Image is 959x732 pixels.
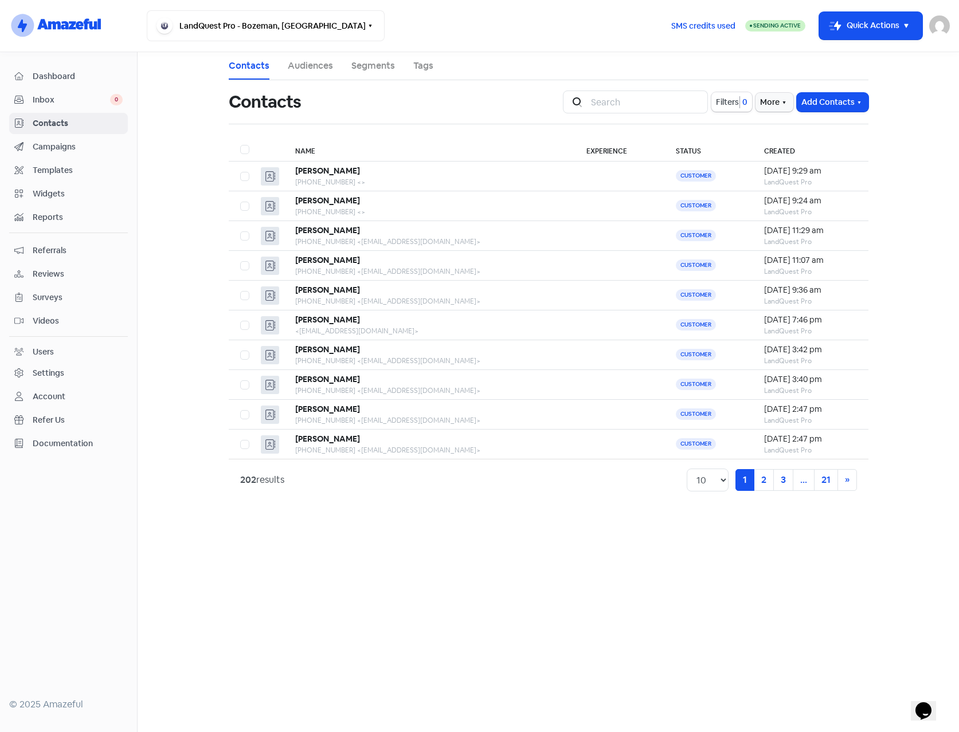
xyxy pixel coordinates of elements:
div: LandQuest Pro [764,237,857,247]
div: [DATE] 9:36 am [764,284,857,296]
a: Reviews [9,263,128,285]
span: Customer [676,379,716,390]
th: Created [753,138,868,162]
div: [PHONE_NUMBER] <[EMAIL_ADDRESS][DOMAIN_NAME]> [295,296,564,306]
b: [PERSON_NAME] [295,195,360,206]
a: Templates [9,160,128,181]
span: Customer [676,289,716,301]
th: Experience [575,138,664,162]
span: Customer [676,319,716,330]
div: [DATE] 3:40 pm [764,373,857,385]
a: Account [9,386,128,407]
span: Dashboard [33,70,123,82]
div: LandQuest Pro [764,385,857,396]
a: Inbox 0 [9,89,128,111]
span: Sending Active [753,22,801,29]
span: » [845,474,850,486]
span: Filters [716,96,739,108]
div: [DATE] 11:07 am [764,254,857,266]
b: [PERSON_NAME] [295,434,360,444]
div: [PHONE_NUMBER] <[EMAIL_ADDRESS][DOMAIN_NAME]> [295,237,564,247]
div: LandQuest Pro [764,415,857,426]
a: SMS credits used [661,19,745,31]
div: Account [33,391,65,403]
div: LandQuest Pro [764,177,857,187]
div: LandQuest Pro [764,356,857,366]
b: [PERSON_NAME] [295,404,360,414]
h1: Contacts [229,84,302,120]
div: Users [33,346,54,358]
img: User [929,15,950,36]
b: [PERSON_NAME] [295,314,360,325]
a: Dashboard [9,66,128,87]
button: Filters0 [711,92,752,112]
button: Add Contacts [797,93,868,112]
a: ... [793,469,815,491]
a: Widgets [9,183,128,204]
a: Refer Us [9,410,128,431]
a: Documentation [9,433,128,454]
span: Widgets [33,188,123,200]
span: Refer Us [33,414,123,426]
div: [DATE] 9:24 am [764,195,857,207]
div: [PHONE_NUMBER] <[EMAIL_ADDRESS][DOMAIN_NAME]> [295,415,564,426]
a: Settings [9,363,128,384]
div: [PHONE_NUMBER] <> [295,177,564,187]
div: LandQuest Pro [764,296,857,306]
span: Customer [676,408,716,420]
span: Referrals [33,245,123,257]
button: LandQuest Pro - Bozeman, [GEOGRAPHIC_DATA] [147,10,385,41]
span: Customer [676,230,716,241]
a: Tags [413,59,433,73]
span: Contacts [33,117,123,129]
b: [PERSON_NAME] [295,374,360,384]
div: [DATE] 11:29 am [764,225,857,237]
div: [DATE] 2:47 pm [764,403,857,415]
div: [PHONE_NUMBER] <[EMAIL_ADDRESS][DOMAIN_NAME]> [295,266,564,277]
a: Next [837,469,857,491]
button: More [756,93,793,112]
div: LandQuest Pro [764,326,857,336]
div: [PHONE_NUMBER] <[EMAIL_ADDRESS][DOMAIN_NAME]> [295,356,564,366]
span: 0 [110,94,123,105]
span: Surveys [33,292,123,304]
span: Customer [676,438,716,450]
span: SMS credits used [671,20,735,32]
span: Customer [676,170,716,182]
a: Segments [351,59,395,73]
div: [DATE] 7:46 pm [764,314,857,326]
a: Reports [9,207,128,228]
a: Campaigns [9,136,128,158]
a: Sending Active [745,19,805,33]
div: LandQuest Pro [764,266,857,277]
a: 21 [814,469,838,491]
span: Templates [33,164,123,176]
a: Surveys [9,287,128,308]
span: Customer [676,349,716,360]
div: LandQuest Pro [764,207,857,217]
span: Inbox [33,94,110,106]
span: Documentation [33,438,123,450]
span: Campaigns [33,141,123,153]
div: [DATE] 9:29 am [764,165,857,177]
a: Users [9,341,128,363]
div: [PHONE_NUMBER] <[EMAIL_ADDRESS][DOMAIN_NAME]> [295,445,564,455]
span: Customer [676,200,716,211]
span: Customer [676,259,716,271]
b: [PERSON_NAME] [295,225,360,235]
a: Contacts [229,59,269,73]
span: Videos [33,315,123,327]
a: 1 [735,469,754,491]
iframe: chat widget [911,686,948,721]
a: Contacts [9,113,128,134]
th: Status [664,138,753,162]
div: [PHONE_NUMBER] <> [295,207,564,217]
button: Quick Actions [819,12,922,40]
span: Reports [33,211,123,223]
div: Settings [33,367,64,379]
div: © 2025 Amazeful [9,698,128,711]
b: [PERSON_NAME] [295,166,360,176]
b: [PERSON_NAME] [295,344,360,355]
a: Referrals [9,240,128,261]
div: [DATE] 3:42 pm [764,344,857,356]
